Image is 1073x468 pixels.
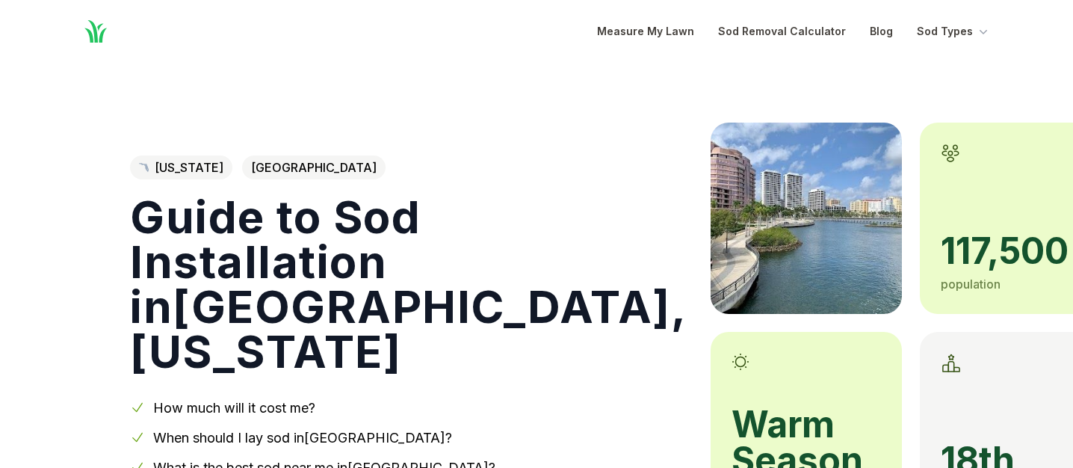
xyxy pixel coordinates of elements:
[153,430,452,446] a: When should I lay sod in[GEOGRAPHIC_DATA]?
[597,22,694,40] a: Measure My Lawn
[153,400,315,416] a: How much will it cost me?
[139,163,149,173] img: Florida state outline
[711,123,902,314] img: A picture of West Palm Beach
[130,156,232,179] a: [US_STATE]
[718,22,846,40] a: Sod Removal Calculator
[130,194,687,374] h1: Guide to Sod Installation in [GEOGRAPHIC_DATA] , [US_STATE]
[917,22,991,40] button: Sod Types
[941,277,1001,292] span: population
[242,156,386,179] span: [GEOGRAPHIC_DATA]
[870,22,893,40] a: Blog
